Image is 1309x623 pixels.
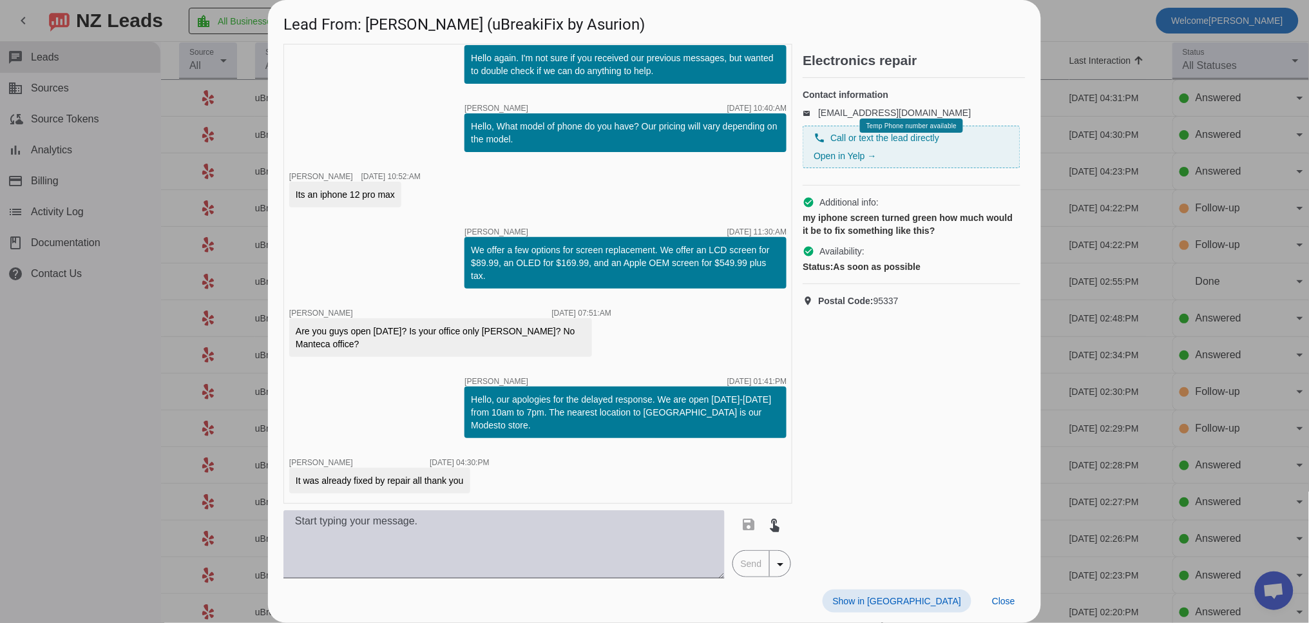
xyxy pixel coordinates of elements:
span: Temp Phone number available [866,122,957,129]
span: [PERSON_NAME] [289,172,353,181]
a: [EMAIL_ADDRESS][DOMAIN_NAME] [818,108,971,118]
mat-icon: touch_app [767,517,783,532]
div: As soon as possible [803,260,1020,273]
span: [PERSON_NAME] [289,309,353,318]
strong: Status: [803,262,833,272]
h2: Electronics repair [803,54,1026,67]
div: my iphone screen turned green how much would it be to fix something like this? [803,211,1020,237]
div: It was already fixed by repair all thank you [296,474,464,487]
mat-icon: arrow_drop_down [772,557,788,572]
mat-icon: check_circle [803,245,814,257]
div: Hello, our apologies for the delayed response. We are open [DATE]-[DATE] from 10am to 7pm. The ne... [471,393,780,432]
button: Show in [GEOGRAPHIC_DATA] [823,589,971,613]
div: Its an iphone 12 pro max [296,188,395,201]
div: [DATE] 07:51:AM [552,309,611,317]
div: Are you guys open [DATE]? Is your office only [PERSON_NAME]? No Manteca office? [296,325,586,350]
span: 95337 [818,294,899,307]
span: Availability: [819,245,865,258]
span: Close [992,596,1015,606]
div: Hello again. I'm not sure if you received our previous messages, but wanted to double check if we... [471,52,780,77]
span: Show in [GEOGRAPHIC_DATA] [833,596,961,606]
div: [DATE] 11:30:AM [727,228,787,236]
span: [PERSON_NAME] [464,378,528,385]
span: Additional info: [819,196,879,209]
span: [PERSON_NAME] [464,228,528,236]
mat-icon: email [803,110,818,116]
div: [DATE] 10:52:AM [361,173,421,180]
div: [DATE] 04:30:PM [430,459,489,466]
mat-icon: location_on [803,296,818,306]
div: Hello, What model of phone do you have? Our pricing will vary depending on the model. [471,120,780,146]
a: Open in Yelp → [814,151,876,161]
h4: Contact information [803,88,1020,101]
div: [DATE] 01:41:PM [727,378,787,385]
span: [PERSON_NAME] [289,458,353,467]
span: [PERSON_NAME] [464,104,528,112]
div: We offer a few options for screen replacement. We offer an LCD screen for $89.99, an OLED for $16... [471,244,780,282]
span: Call or text the lead directly [830,131,939,144]
mat-icon: phone [814,132,825,144]
div: [DATE] 10:40:AM [727,104,787,112]
button: Close [982,589,1026,613]
mat-icon: check_circle [803,196,814,208]
strong: Postal Code: [818,296,874,306]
